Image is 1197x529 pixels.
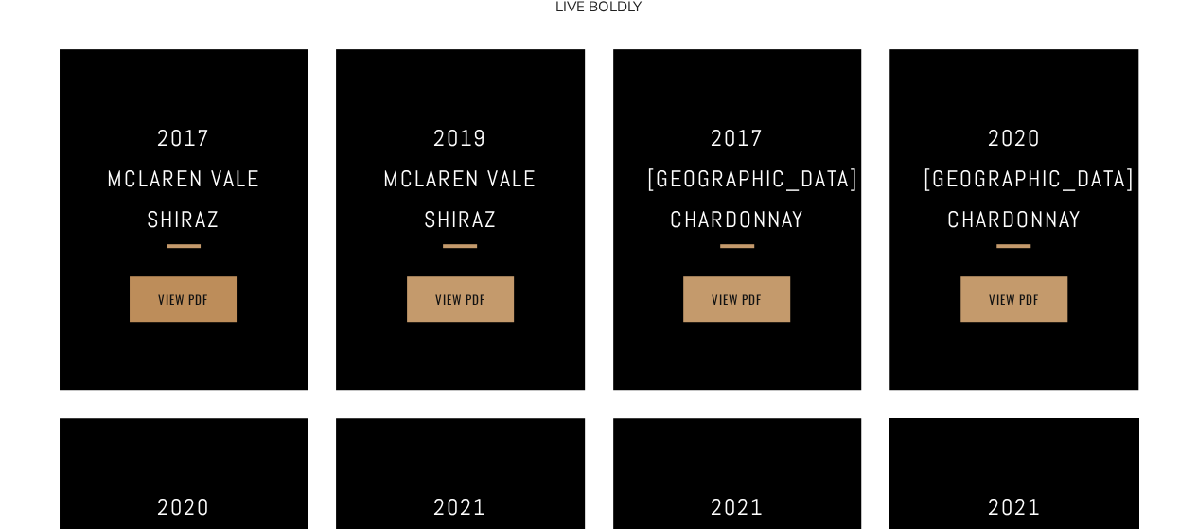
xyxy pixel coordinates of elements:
h3: 2019 McLaren Vale Shiraz [370,117,551,240]
a: View PDF [683,276,790,322]
a: View PDF [130,276,237,322]
a: View PDF [407,276,514,322]
a: View PDF [960,276,1067,322]
h3: 2017 McLaren Vale Shiraz [94,117,274,240]
h3: 2017 [GEOGRAPHIC_DATA] Chardonnay [647,117,828,240]
h3: 2020 [GEOGRAPHIC_DATA] Chardonnay [924,117,1104,240]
